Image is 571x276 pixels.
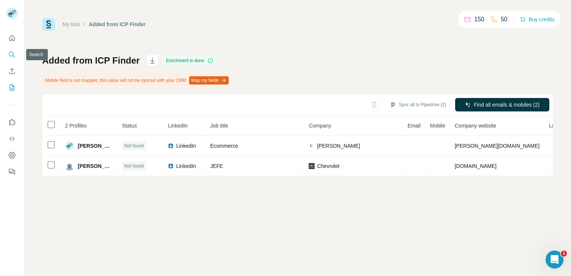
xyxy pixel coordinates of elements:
[65,123,87,129] span: 2 Profiles
[65,141,74,150] img: Avatar
[168,143,174,149] img: LinkedIn logo
[309,143,315,149] img: company-logo
[455,143,540,149] span: [PERSON_NAME][DOMAIN_NAME]
[42,18,55,31] img: Surfe Logo
[122,123,137,129] span: Status
[6,132,18,145] button: Use Surfe API
[62,21,80,27] a: My lists
[6,48,18,61] button: Search
[124,163,143,169] span: Not found
[6,64,18,78] button: Enrich CSV
[474,101,540,108] span: Find all emails & mobiles (2)
[455,98,549,111] button: Find all emails & mobiles (2)
[78,142,112,150] span: [PERSON_NAME]
[501,15,507,24] p: 50
[78,162,112,170] span: [PERSON_NAME]
[520,14,555,25] button: Buy credits
[385,99,451,110] button: Sync all to Pipedrive (2)
[549,123,569,129] span: Landline
[455,163,497,169] span: [DOMAIN_NAME]
[84,21,85,28] li: /
[210,163,223,169] span: JEFE
[309,123,331,129] span: Company
[317,142,360,150] span: [PERSON_NAME]
[546,251,564,269] iframe: Intercom live chat
[65,162,74,171] img: Avatar
[317,162,339,170] span: Chevrolet
[6,165,18,178] button: Feedback
[6,31,18,45] button: Quick start
[309,163,315,169] img: company-logo
[6,148,18,162] button: Dashboard
[124,142,143,149] span: Not found
[168,123,188,129] span: LinkedIn
[561,251,567,257] span: 1
[42,74,230,87] div: Mobile field is not mapped, this value will not be synced with your CRM
[474,15,484,24] p: 150
[168,163,174,169] img: LinkedIn logo
[176,162,196,170] span: LinkedIn
[6,116,18,129] button: Use Surfe on LinkedIn
[210,123,228,129] span: Job title
[455,123,496,129] span: Company website
[407,123,420,129] span: Email
[176,142,196,150] span: LinkedIn
[42,55,140,67] h1: Added from ICP Finder
[430,123,445,129] span: Mobile
[189,76,229,85] button: Map my fields
[164,56,216,65] div: Enrichment is done
[6,81,18,94] button: My lists
[89,21,146,28] div: Added from ICP Finder
[210,143,238,149] span: Ecommerce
